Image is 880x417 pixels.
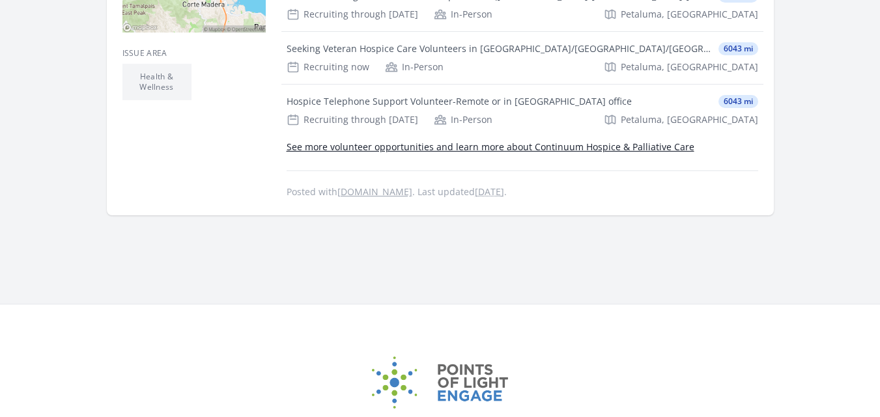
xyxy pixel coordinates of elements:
[475,185,504,198] abbr: Wed, Sep 3, 2025 1:33 AM
[621,8,758,21] span: Petaluma, [GEOGRAPHIC_DATA]
[434,8,492,21] div: In-Person
[287,42,713,55] div: Seeking Veteran Hospice Care Volunteers in [GEOGRAPHIC_DATA]/[GEOGRAPHIC_DATA]/[GEOGRAPHIC_DATA]/...
[287,113,418,126] div: Recruiting through [DATE]
[434,113,492,126] div: In-Person
[287,141,694,153] a: See more volunteer opportunities and learn more about Continuum Hospice & Palliative Care
[718,42,758,55] span: 6043 mi
[281,85,763,137] a: Hospice Telephone Support Volunteer-Remote or in [GEOGRAPHIC_DATA] office 6043 mi Recruiting thro...
[287,61,369,74] div: Recruiting now
[621,113,758,126] span: Petaluma, [GEOGRAPHIC_DATA]
[372,356,509,409] img: Points of Light Engage
[287,95,632,108] div: Hospice Telephone Support Volunteer-Remote or in [GEOGRAPHIC_DATA] office
[287,8,418,21] div: Recruiting through [DATE]
[385,61,444,74] div: In-Person
[718,95,758,108] span: 6043 mi
[122,64,192,100] li: Health & Wellness
[287,187,758,197] p: Posted with . Last updated .
[621,61,758,74] span: Petaluma, [GEOGRAPHIC_DATA]
[337,185,412,198] a: [DOMAIN_NAME]
[122,48,266,59] h3: Issue area
[281,32,763,84] a: Seeking Veteran Hospice Care Volunteers in [GEOGRAPHIC_DATA]/[GEOGRAPHIC_DATA]/[GEOGRAPHIC_DATA]/...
